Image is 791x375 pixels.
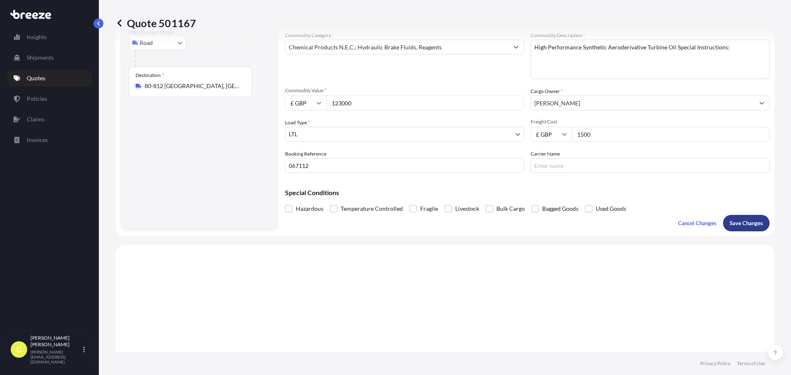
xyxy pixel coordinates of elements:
[7,111,92,128] a: Claims
[531,150,560,158] label: Carrier Name
[285,189,770,196] p: Special Conditions
[542,203,578,215] span: Bagged Goods
[285,119,310,127] span: Load Type
[496,203,525,215] span: Bulk Cargo
[531,40,770,79] textarea: High Performance Synthetic Aeroderivative Turbine Oil Special Instructions:
[27,74,45,82] p: Quotes
[27,136,48,144] p: Invoices
[7,91,92,107] a: Policies
[27,95,47,103] p: Policies
[285,150,326,158] label: Booking Reference
[27,33,47,41] p: Insights
[27,115,44,123] p: Claims
[420,203,438,215] span: Fragile
[145,82,242,90] input: Destination
[531,158,770,173] input: Enter name
[30,349,82,364] p: [PERSON_NAME][EMAIL_ADDRESS][DOMAIN_NAME]
[672,215,723,231] button: Cancel Changes
[296,203,323,215] span: Hazardous
[30,335,82,348] p: [PERSON_NAME] [PERSON_NAME]
[596,203,626,215] span: Used Goods
[341,203,403,215] span: Temperature Controlled
[16,345,22,354] span: G
[531,95,754,110] input: Full name
[7,49,92,66] a: Shipments
[737,360,765,367] a: Terms of Use
[136,72,164,79] div: Destination
[509,40,524,54] button: Show suggestions
[286,40,509,54] input: Select a commodity type
[7,70,92,86] a: Quotes
[455,203,479,215] span: Livestock
[27,54,54,62] p: Shipments
[289,130,297,138] span: LTL
[531,119,770,125] span: Freight Cost
[285,158,524,173] input: Your internal reference
[678,219,716,227] p: Cancel Changes
[7,132,92,148] a: Invoices
[115,16,196,30] p: Quote 501167
[285,87,524,94] span: Commodity Value
[531,87,563,95] label: Cargo Owner
[730,219,763,227] p: Save Changes
[7,29,92,45] a: Insights
[326,95,524,110] input: Type amount
[754,95,769,110] button: Show suggestions
[572,127,770,142] input: Enter amount
[700,360,730,367] a: Privacy Policy
[723,215,770,231] button: Save Changes
[285,127,524,142] button: LTL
